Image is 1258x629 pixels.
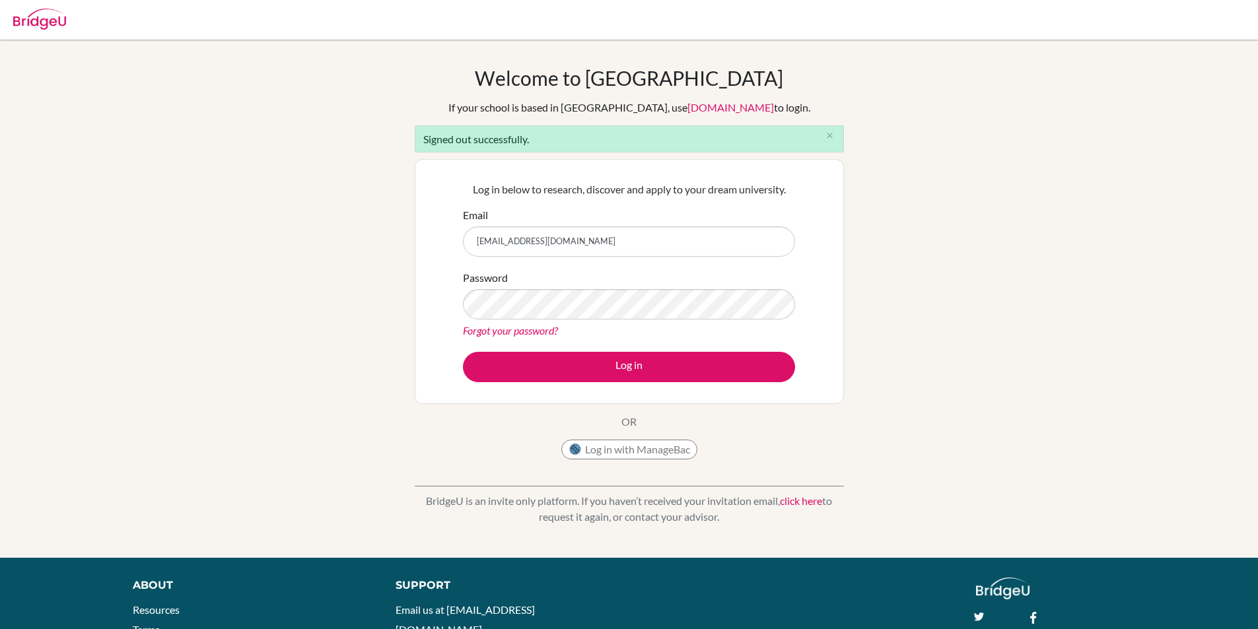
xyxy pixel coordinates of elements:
[448,100,810,116] div: If your school is based in [GEOGRAPHIC_DATA], use to login.
[133,603,180,616] a: Resources
[687,101,774,114] a: [DOMAIN_NAME]
[976,578,1030,599] img: logo_white@2x-f4f0deed5e89b7ecb1c2cc34c3e3d731f90f0f143d5ea2071677605dd97b5244.png
[475,66,783,90] h1: Welcome to [GEOGRAPHIC_DATA]
[396,578,613,593] div: Support
[561,440,697,459] button: Log in with ManageBac
[825,131,835,141] i: close
[463,352,795,382] button: Log in
[780,494,822,507] a: click here
[415,493,844,525] p: BridgeU is an invite only platform. If you haven’t received your invitation email, to request it ...
[463,182,795,197] p: Log in below to research, discover and apply to your dream university.
[817,126,843,146] button: Close
[415,125,844,152] div: Signed out successfully.
[133,578,366,593] div: About
[13,9,66,30] img: Bridge-U
[621,414,637,430] p: OR
[463,207,488,223] label: Email
[463,324,558,337] a: Forgot your password?
[463,270,508,286] label: Password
